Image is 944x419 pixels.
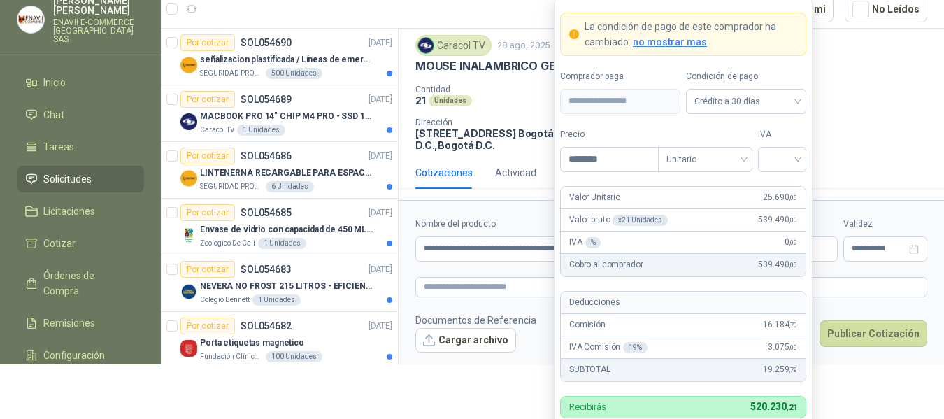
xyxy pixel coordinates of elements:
div: Por cotizar [180,34,235,51]
a: Por cotizarSOL054689[DATE] Company LogoMACBOOK PRO 14" CHIP M4 PRO - SSD 1TB RAM 24GBCaracol TV1 ... [161,85,398,142]
p: SOL054686 [241,151,292,161]
p: LINTENERNA RECARGABLE PARA ESPACIOS ABIERTOS 100-120MTS [200,166,374,180]
span: ,00 [789,239,797,246]
a: Inicio [17,69,144,96]
span: 19.259 [763,363,797,376]
a: Por cotizarSOL054686[DATE] Company LogoLINTENERNA RECARGABLE PARA ESPACIOS ABIERTOS 100-120MTSSEG... [161,142,398,199]
p: [STREET_ADDRESS] Bogotá D.C. , Bogotá D.C. [415,127,565,151]
img: Company Logo [17,6,44,33]
img: Company Logo [180,113,197,130]
p: Dirección [415,118,565,127]
a: Tareas [17,134,144,160]
p: Envase de vidrio con capacidad de 450 ML – 9X8X8 CM Caja x 12 unidades [200,223,374,236]
div: 19 % [623,342,648,353]
a: Por cotizarSOL054683[DATE] Company LogoNEVERA NO FROST 215 LITROS - EFICIENCIA ENERGETICA AColegi... [161,255,398,312]
a: Por cotizarSOL054682[DATE] Company LogoPorta etiquetas magneticoFundación Clínica Shaio100 Unidades [161,312,398,369]
span: ,09 [789,343,797,351]
p: ENAVII E-COMMERCE [GEOGRAPHIC_DATA] SAS [53,18,144,43]
img: Company Logo [180,227,197,243]
span: ,21 [786,403,797,412]
div: % [585,237,601,248]
div: 1 Unidades [252,294,301,306]
div: Caracol TV [415,35,492,56]
p: IVA Comisión [569,341,648,354]
p: SEGURIDAD PROVISER LTDA [200,68,263,79]
span: ,00 [789,261,797,269]
p: [DATE] [369,263,392,276]
span: Configuración [43,348,105,363]
div: 1 Unidades [258,238,306,249]
p: La condición de pago de este comprador ha cambiado. [585,19,797,50]
span: 3.075 [768,341,797,354]
span: Solicitudes [43,171,92,187]
p: Comisión [569,318,606,332]
p: Valor Unitario [569,191,620,204]
span: Inicio [43,75,66,90]
p: NEVERA NO FROST 215 LITROS - EFICIENCIA ENERGETICA A [200,280,374,293]
img: Company Logo [180,283,197,300]
p: SOL054689 [241,94,292,104]
p: [DATE] [369,150,392,163]
span: 25.690 [763,191,797,204]
div: 1 Unidades [237,125,285,136]
span: ,00 [789,194,797,201]
span: Cotizar [43,236,76,251]
span: ,79 [789,366,797,374]
p: IVA [569,236,601,249]
span: Órdenes de Compra [43,268,131,299]
span: Remisiones [43,315,95,331]
p: Fundación Clínica Shaio [200,351,263,362]
p: [DATE] [369,36,392,50]
p: SUBTOTAL [569,363,610,376]
div: 500 Unidades [266,68,322,79]
a: Cotizar [17,230,144,257]
p: [DATE] [369,320,392,333]
span: 539.490 [758,213,797,227]
label: Validez [843,218,927,231]
span: ,00 [789,216,797,224]
p: MACBOOK PRO 14" CHIP M4 PRO - SSD 1TB RAM 24GB [200,110,374,123]
label: Condición de pago [686,70,806,83]
label: Comprador paga [560,70,680,83]
span: 0 [785,236,797,249]
a: Órdenes de Compra [17,262,144,304]
p: [DATE] [369,93,392,106]
a: Licitaciones [17,198,144,225]
p: SOL054682 [241,321,292,331]
p: Recibirás [569,402,606,411]
p: SOL054685 [241,208,292,218]
p: Caracol TV [200,125,234,136]
p: SOL054690 [241,38,292,48]
span: Tareas [43,139,74,155]
div: Unidades [429,95,472,106]
p: Colegio Bennett [200,294,250,306]
div: Cotizaciones [415,165,473,180]
a: Por cotizarSOL054690[DATE] Company Logoseñalizacion plastificada / Líneas de emergenciaSEGURIDAD ... [161,29,398,85]
p: señalizacion plastificada / Líneas de emergencia [200,53,374,66]
p: MOUSE INALAMBRICO GENIUS [415,59,582,73]
p: Cantidad [415,85,594,94]
img: Company Logo [180,340,197,357]
div: x 21 Unidades [613,215,667,226]
div: Por cotizar [180,148,235,164]
div: 6 Unidades [266,181,314,192]
span: exclamation-circle [569,29,579,39]
div: Por cotizar [180,318,235,334]
a: Remisiones [17,310,144,336]
p: 28 ago, 2025 [497,39,550,52]
img: Company Logo [180,170,197,187]
p: SOL054683 [241,264,292,274]
span: Licitaciones [43,204,95,219]
div: Por cotizar [180,261,235,278]
p: Documentos de Referencia [415,313,536,328]
label: Nombre del producto [415,218,643,231]
span: 520.230 [750,401,797,412]
span: Crédito a 30 días [694,91,798,112]
span: 16.184 [763,318,797,332]
p: Cobro al comprador [569,258,643,271]
label: Precio [560,128,658,141]
img: Company Logo [418,38,434,53]
p: [DATE] [369,206,392,220]
a: Configuración [17,342,144,369]
span: Unitario [666,149,744,170]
